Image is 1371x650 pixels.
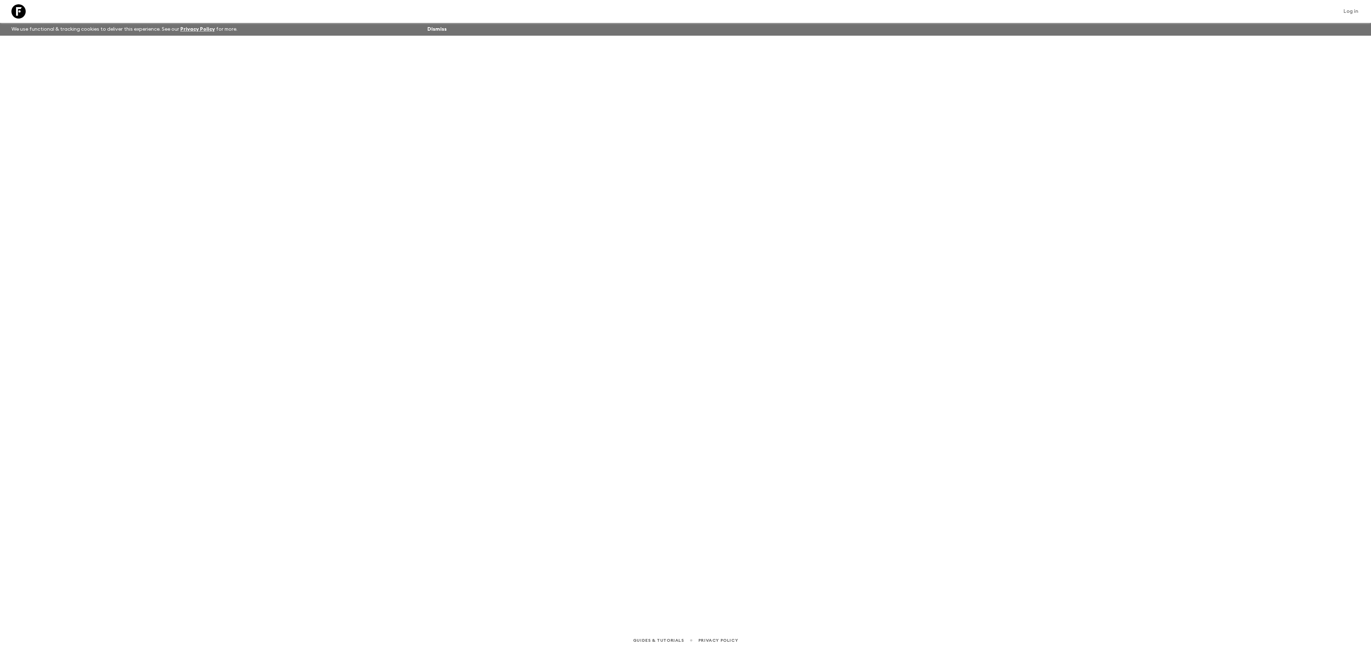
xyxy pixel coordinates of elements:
[426,24,448,34] button: Dismiss
[1340,6,1362,16] a: Log in
[633,636,684,644] a: Guides & Tutorials
[180,27,215,32] a: Privacy Policy
[698,636,738,644] a: Privacy Policy
[9,23,240,36] p: We use functional & tracking cookies to deliver this experience. See our for more.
